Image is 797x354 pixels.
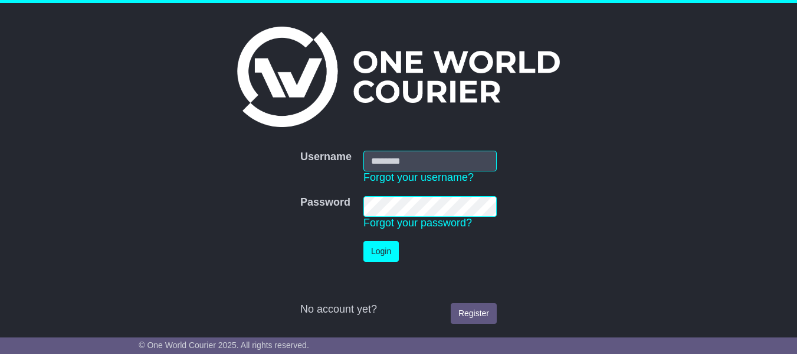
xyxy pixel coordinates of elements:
a: Forgot your username? [363,171,474,183]
button: Login [363,241,399,262]
span: © One World Courier 2025. All rights reserved. [139,340,309,350]
img: One World [237,27,559,127]
a: Register [451,303,497,324]
div: No account yet? [300,303,497,316]
label: Username [300,151,352,164]
a: Forgot your password? [363,217,472,229]
label: Password [300,196,350,209]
